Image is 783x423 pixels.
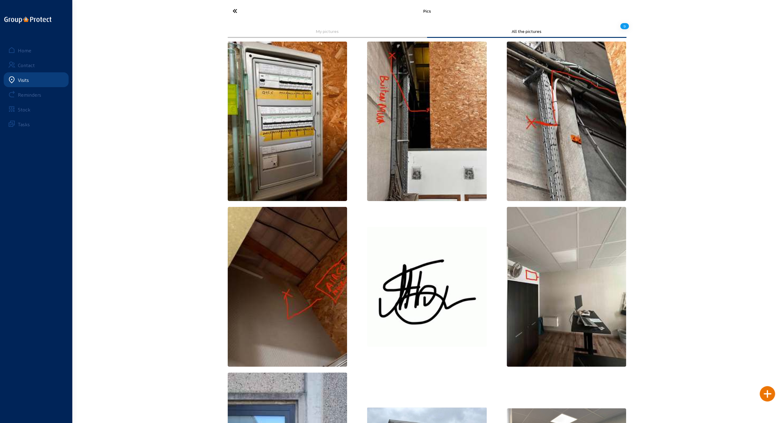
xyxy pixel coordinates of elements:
img: thb_5d31905f-e1da-e843-32cc-5b57f2ecc8cc.jpeg [507,207,626,366]
img: thb_c00bafe3-0a31-446a-0854-a38317ef5add.jpeg [367,42,487,201]
div: Tasks [18,121,30,127]
a: Home [4,43,69,58]
div: Visits [18,77,29,83]
div: All the pictures [431,29,622,34]
img: thb_5cc169ac-d456-d011-bbd6-dcf0f20c50fa.jpeg [228,42,347,201]
div: My pictures [232,29,423,34]
div: Reminders [18,92,41,98]
img: thb_701413e4-0b1c-5eb0-a8ce-102037f22637.jpeg [507,42,626,201]
a: Contact [4,58,69,72]
div: Contact [18,62,35,68]
a: Reminders [4,87,69,102]
div: Home [18,47,31,53]
img: logo-oneline.png [4,17,51,23]
img: thb_4c77b839-2f02-f2e7-8ecd-61ad453ec83b.jpeg [228,207,347,366]
img: thb_5c93ce6d-044b-f957-3a62-667c1fc9c594.jpeg [367,227,487,347]
div: Pics [292,8,562,14]
div: 9 [620,21,629,31]
a: Visits [4,72,69,87]
div: Stock [18,107,30,112]
a: Tasks [4,117,69,131]
a: Stock [4,102,69,117]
